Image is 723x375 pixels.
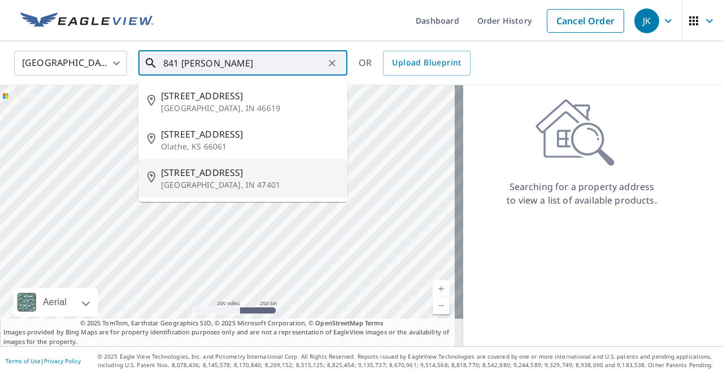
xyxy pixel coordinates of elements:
a: Terms of Use [6,357,41,365]
p: Olathe, KS 66061 [161,141,338,152]
span: [STREET_ADDRESS] [161,127,338,141]
img: EV Logo [20,12,154,29]
div: OR [359,51,471,76]
p: © 2025 Eagle View Technologies, Inc. and Pictometry International Corp. All Rights Reserved. Repo... [98,352,717,369]
button: Clear [324,55,340,71]
span: [STREET_ADDRESS] [161,89,338,103]
p: | [6,358,81,364]
div: JK [634,8,659,33]
a: Privacy Policy [44,357,81,365]
a: Current Level 5, Zoom In [433,280,450,297]
div: Aerial [40,288,70,316]
a: Current Level 5, Zoom Out [433,297,450,314]
p: Searching for a property address to view a list of available products. [506,180,657,207]
span: [STREET_ADDRESS] [161,166,338,179]
a: Terms [365,319,384,327]
a: Upload Blueprint [383,51,470,76]
p: [GEOGRAPHIC_DATA], IN 47401 [161,179,338,191]
a: Cancel Order [547,9,624,33]
div: [GEOGRAPHIC_DATA] [14,47,127,79]
div: Aerial [14,288,98,316]
input: Search by address or latitude-longitude [163,47,324,79]
a: OpenStreetMap [315,319,363,327]
span: Upload Blueprint [392,56,461,70]
span: © 2025 TomTom, Earthstar Geographics SIO, © 2025 Microsoft Corporation, © [80,319,384,328]
p: [GEOGRAPHIC_DATA], IN 46619 [161,103,338,114]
